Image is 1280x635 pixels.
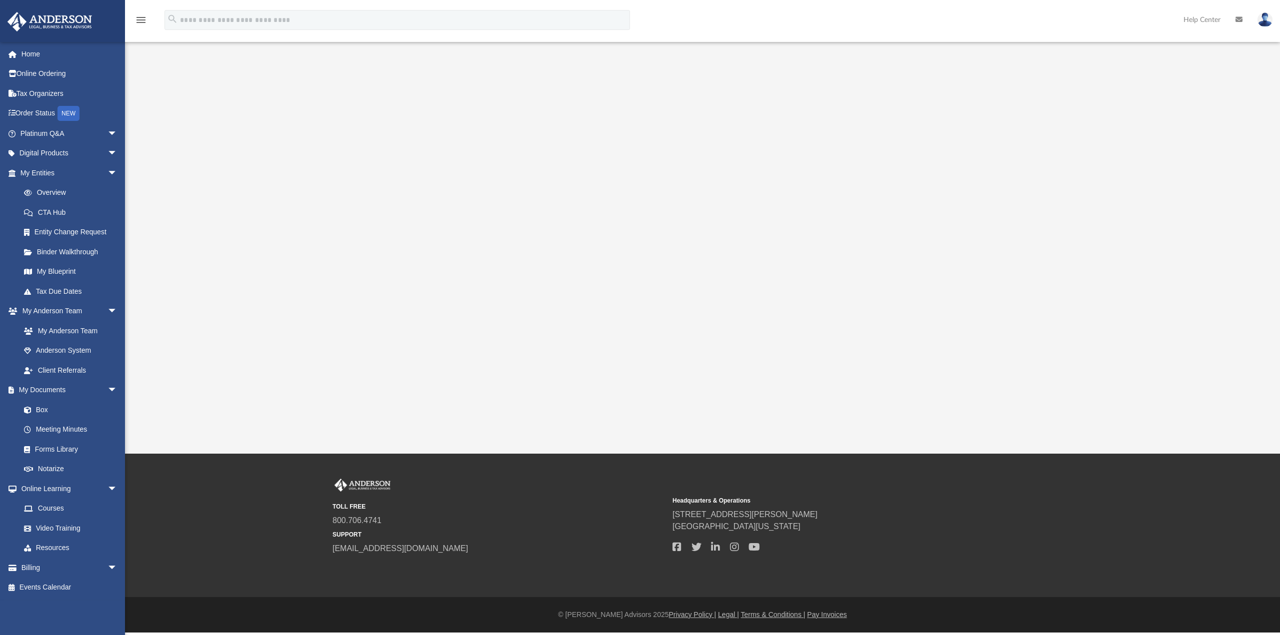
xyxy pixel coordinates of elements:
[107,380,127,401] span: arrow_drop_down
[807,611,846,619] a: Pay Invoices
[14,538,127,558] a: Resources
[14,420,127,440] a: Meeting Minutes
[672,496,1005,505] small: Headquarters & Operations
[332,530,665,539] small: SUPPORT
[107,163,127,183] span: arrow_drop_down
[14,262,127,282] a: My Blueprint
[7,143,132,163] a: Digital Productsarrow_drop_down
[7,83,132,103] a: Tax Organizers
[14,281,132,301] a: Tax Due Dates
[672,510,817,519] a: [STREET_ADDRESS][PERSON_NAME]
[332,479,392,492] img: Anderson Advisors Platinum Portal
[14,400,122,420] a: Box
[57,106,79,121] div: NEW
[7,44,132,64] a: Home
[1257,12,1272,27] img: User Pic
[7,558,132,578] a: Billingarrow_drop_down
[14,439,122,459] a: Forms Library
[135,19,147,26] a: menu
[107,558,127,578] span: arrow_drop_down
[135,14,147,26] i: menu
[107,479,127,499] span: arrow_drop_down
[14,202,132,222] a: CTA Hub
[167,13,178,24] i: search
[7,123,132,143] a: Platinum Q&Aarrow_drop_down
[332,502,665,511] small: TOLL FREE
[4,12,95,31] img: Anderson Advisors Platinum Portal
[7,578,132,598] a: Events Calendar
[7,163,132,183] a: My Entitiesarrow_drop_down
[14,341,127,361] a: Anderson System
[332,516,381,525] a: 800.706.4741
[14,321,122,341] a: My Anderson Team
[7,380,127,400] a: My Documentsarrow_drop_down
[741,611,805,619] a: Terms & Conditions |
[14,242,132,262] a: Binder Walkthrough
[14,499,127,519] a: Courses
[669,611,716,619] a: Privacy Policy |
[107,301,127,322] span: arrow_drop_down
[7,301,127,321] a: My Anderson Teamarrow_drop_down
[14,459,127,479] a: Notarize
[107,143,127,164] span: arrow_drop_down
[7,479,127,499] a: Online Learningarrow_drop_down
[7,103,132,124] a: Order StatusNEW
[718,611,739,619] a: Legal |
[7,64,132,84] a: Online Ordering
[332,544,468,553] a: [EMAIL_ADDRESS][DOMAIN_NAME]
[14,222,132,242] a: Entity Change Request
[14,518,122,538] a: Video Training
[672,522,800,531] a: [GEOGRAPHIC_DATA][US_STATE]
[125,610,1280,620] div: © [PERSON_NAME] Advisors 2025
[14,183,132,203] a: Overview
[107,123,127,144] span: arrow_drop_down
[14,360,127,380] a: Client Referrals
